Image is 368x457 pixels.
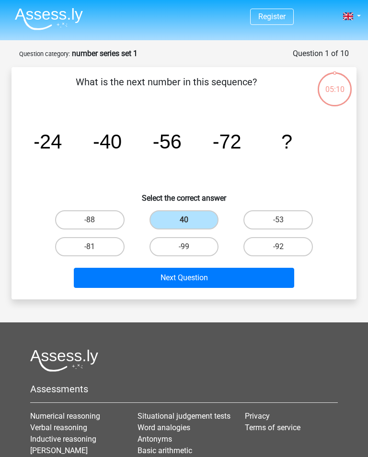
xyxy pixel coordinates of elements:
[138,446,192,455] a: Basic arithmetic
[33,130,62,153] tspan: -24
[317,71,353,95] div: 05:10
[55,237,125,256] label: -81
[72,49,138,58] strong: number series set 1
[74,268,294,288] button: Next Question
[15,8,83,30] img: Assessly
[149,237,219,256] label: -99
[30,383,338,395] h5: Assessments
[245,411,270,421] a: Privacy
[30,411,100,421] a: Numerical reasoning
[258,12,286,21] a: Register
[27,186,341,203] h6: Select the correct answer
[138,423,190,432] a: Word analogies
[30,349,98,372] img: Assessly logo
[93,130,122,153] tspan: -40
[245,423,300,432] a: Terms of service
[138,434,172,444] a: Antonyms
[213,130,241,153] tspan: -72
[19,50,70,57] small: Question category:
[30,434,96,444] a: Inductive reasoning
[281,130,292,153] tspan: ?
[30,423,87,432] a: Verbal reasoning
[243,210,313,229] label: -53
[55,210,125,229] label: -88
[243,237,313,256] label: -92
[149,210,219,229] label: 40
[153,130,182,153] tspan: -56
[138,411,230,421] a: Situational judgement tests
[27,75,305,103] p: What is the next number in this sequence?
[293,48,349,59] div: Question 1 of 10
